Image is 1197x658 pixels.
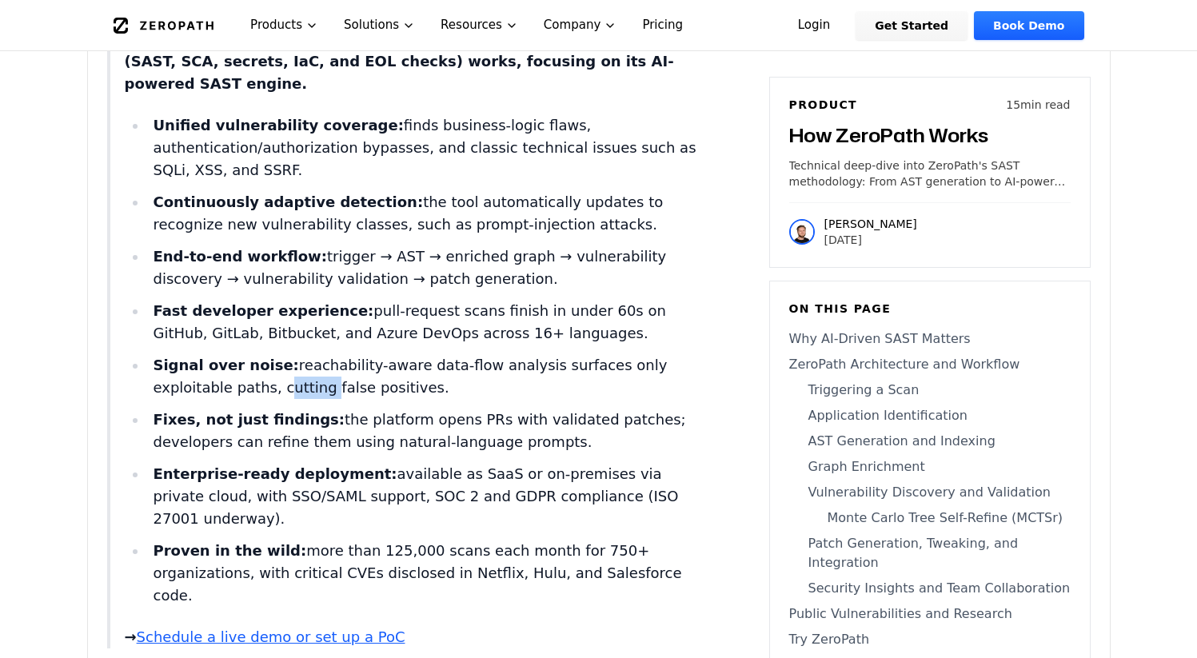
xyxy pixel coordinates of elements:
[789,604,1071,624] a: Public Vulnerabilities and Research
[974,11,1083,40] a: Book Demo
[147,191,702,236] li: the tool automatically updates to recognize new vulnerability classes, such as prompt-injection a...
[153,248,326,265] strong: End-to-end workflow:
[824,216,917,232] p: [PERSON_NAME]
[147,409,702,453] li: the platform opens PRs with validated patches; developers can refine them using natural-language ...
[153,411,345,428] strong: Fixes, not just findings:
[147,354,702,399] li: reachability-aware data-flow analysis surfaces only exploitable paths, cutting false positives.
[789,534,1071,572] a: Patch Generation, Tweaking, and Integration
[789,432,1071,451] a: AST Generation and Indexing
[1006,97,1070,113] p: 15 min read
[137,628,405,645] a: Schedule a live demo or set up a PoC
[147,245,702,290] li: trigger → AST → enriched graph → vulnerability discovery → vulnerability validation → patch gener...
[147,540,702,607] li: more than 125,000 scans each month for 750+ organizations, with critical CVEs disclosed in Netfli...
[789,457,1071,477] a: Graph Enrichment
[789,381,1071,400] a: Triggering a Scan
[153,117,403,134] strong: Unified vulnerability coverage:
[147,463,702,530] li: available as SaaS or on-premises via private cloud, with SSO/SAML support, SOC 2 and GDPR complia...
[789,158,1071,189] p: Technical deep-dive into ZeroPath's SAST methodology: From AST generation to AI-powered vulnerabi...
[856,11,968,40] a: Get Started
[789,630,1071,649] a: Try ZeroPath
[153,542,306,559] strong: Proven in the wild:
[779,11,850,40] a: Login
[789,355,1071,374] a: ZeroPath Architecture and Workflow
[147,114,702,181] li: finds business-logic flaws, authentication/authorization bypasses, and classic technical issues s...
[153,465,397,482] strong: Enterprise-ready deployment:
[789,329,1071,349] a: Why AI-Driven SAST Matters
[789,97,858,113] h6: Product
[789,301,1071,317] h6: On this page
[789,483,1071,502] a: Vulnerability Discovery and Validation
[789,508,1071,528] a: Monte Carlo Tree Self-Refine (MCTSr)
[789,579,1071,598] a: Security Insights and Team Collaboration
[125,628,405,645] strong: →
[147,300,702,345] li: pull-request scans finish in under 60s on GitHub, GitLab, Bitbucket, and Azure DevOps across 16+ ...
[153,302,373,319] strong: Fast developer experience:
[125,30,674,92] strong: TL;DR: This post explains how ZeroPath's unified AppSec platform (SAST, SCA, secrets, IaC, and EO...
[824,232,917,248] p: [DATE]
[789,122,1071,148] h3: How ZeroPath Works
[789,219,815,245] img: Raphael Karger
[789,406,1071,425] a: Application Identification
[153,193,423,210] strong: Continuously adaptive detection:
[153,357,298,373] strong: Signal over noise:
